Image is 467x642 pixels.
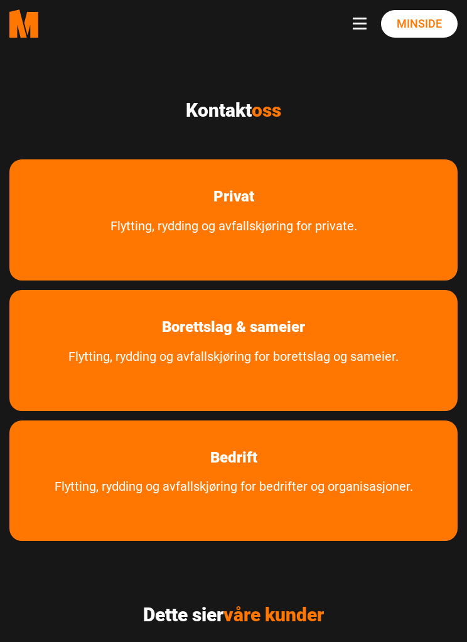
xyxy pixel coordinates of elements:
a: les mer om Privat [195,169,273,225]
a: Les mer om Borettslag & sameier [143,299,324,355]
a: Flytting, rydding og avfallskjøring for private. [92,215,376,255]
button: Navbar toggle button [353,18,372,30]
span: oss [252,99,281,121]
a: Minside [381,10,458,38]
h2: Dette sier [9,604,458,626]
h2: Kontakt [9,99,458,122]
a: Tjenester vi tilbyr bedrifter og organisasjoner [36,476,432,516]
a: les mer om Bedrift [191,430,276,486]
span: våre kunder [223,604,324,626]
a: Tjenester for borettslag og sameier [50,346,417,386]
